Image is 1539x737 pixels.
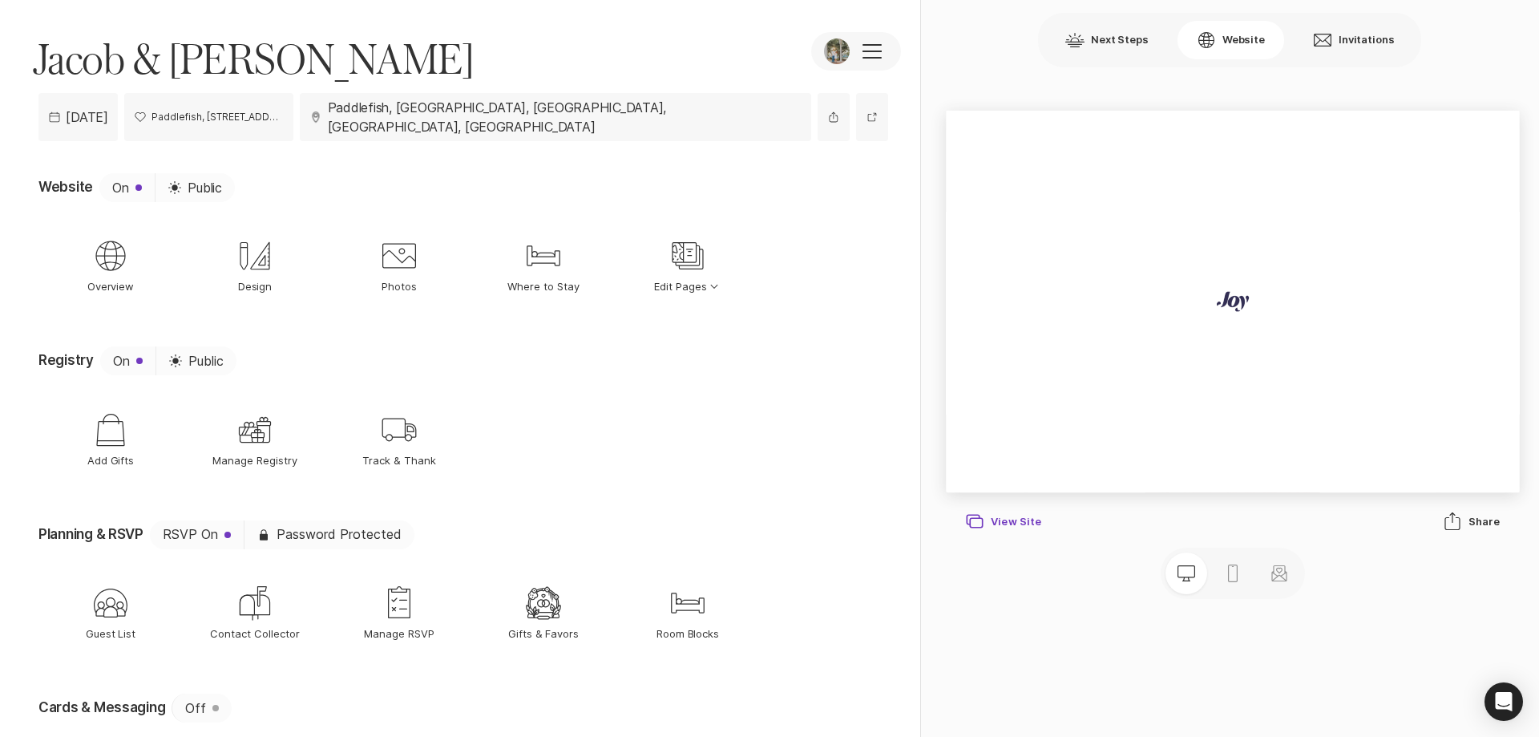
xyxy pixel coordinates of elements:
span: [DATE] [66,107,107,127]
button: On [99,173,155,202]
button: Off [172,694,232,723]
a: Track & Thank [327,382,471,496]
span: Password Protected [277,527,402,541]
a: Public [155,173,235,202]
button: Next Steps [1046,21,1168,59]
div: Photos [380,237,418,275]
div: Overview [91,237,130,275]
div: Manage Registry [236,411,274,449]
p: Overview [87,279,135,294]
a: Add Gifts [38,382,183,496]
span: Jacob & [PERSON_NAME] [32,32,474,87]
a: [DATE] [38,93,118,141]
a: Home [255,165,288,200]
span: Public [188,178,222,197]
svg: Preview matching stationery [1269,564,1288,583]
svg: Preview mobile [1222,564,1242,583]
a: Contact Collector [183,556,327,670]
div: Contact Collector [236,584,274,622]
img: Event Photo [824,38,850,64]
p: Manage Registry [212,453,297,468]
div: View Site [965,512,1041,531]
div: Add Gifts [91,411,130,449]
button: On [100,346,156,375]
button: Website [1177,21,1284,59]
p: Contact Collector [210,626,299,641]
div: Gifts & Favors [524,584,563,622]
p: Gifts & Favors [508,626,580,641]
a: Manage RSVP [327,556,471,670]
button: Share event information [818,93,850,141]
a: Q & A [443,165,473,200]
p: Design [238,279,273,294]
span: Public [188,354,224,368]
div: Track & Thank [380,411,418,449]
div: Open Intercom Messenger [1484,682,1523,721]
p: Website [38,178,93,197]
button: RSVP On [150,520,244,549]
button: Password Protected [244,520,414,549]
a: Accommodations [556,165,652,200]
p: Track & Thank [362,453,436,468]
div: Edit Pages [669,237,707,275]
a: Get the app [547,208,608,242]
svg: Preview desktop [1176,564,1195,583]
a: Paddlefish, [GEOGRAPHIC_DATA], [GEOGRAPHIC_DATA], [GEOGRAPHIC_DATA], [GEOGRAPHIC_DATA] [300,93,810,141]
div: Where to Stay [524,237,563,275]
p: Manage RSVP [364,626,434,641]
button: Edit Pages [616,209,760,322]
a: Gifts & Favors [471,556,616,670]
a: Room Blocks [616,556,760,670]
div: Share [1442,512,1500,531]
p: Where to Stay [507,279,580,294]
a: RSVP [388,165,418,200]
p: Photos [382,279,417,294]
button: Invitations [1294,21,1414,59]
a: Wedding Party [678,165,754,200]
a: Paddlefish, [STREET_ADDRESS] [124,93,293,141]
div: Design [236,237,274,275]
button: Public [156,346,236,375]
a: Design [183,209,327,322]
p: Cards & Messaging [38,699,165,718]
p: Planning & RSVP [38,525,143,545]
a: Guest List [38,556,183,670]
div: Room Blocks [669,584,707,622]
p: Paddlefish, 1670 E Buena Vista Dr, Disney Springs, The Landing, Orlando, FL 32830, USA [151,111,284,123]
a: Preview website [856,93,888,141]
a: Manage Registry [183,382,327,496]
a: Schedule [313,165,362,200]
a: Photos [327,209,471,322]
div: Manage RSVP [380,584,418,622]
p: Edit Pages [654,279,721,294]
p: Add Gifts [87,453,135,468]
a: Overview [38,209,183,322]
a: Registry [857,165,900,200]
p: Guest List [86,626,136,641]
p: Registry [38,351,94,371]
p: Room Blocks [656,626,720,641]
a: Where to Stay [471,209,616,322]
a: Travel [499,165,531,200]
a: Moments [780,165,831,200]
div: Guest List [91,584,130,622]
